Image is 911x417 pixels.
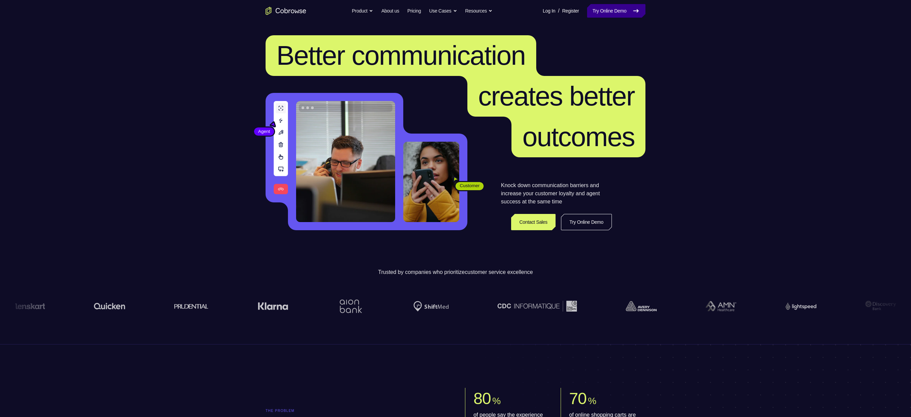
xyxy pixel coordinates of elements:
button: Use Cases [429,4,457,18]
img: CDC Informatique [497,301,577,311]
button: Product [352,4,373,18]
a: Log In [543,4,555,18]
img: Lightspeed [785,302,816,310]
span: creates better [478,81,635,111]
span: / [558,7,559,15]
span: % [588,396,596,406]
img: avery-dennison [625,301,656,311]
span: % [492,396,500,406]
a: About us [381,4,399,18]
span: outcomes [522,122,635,152]
a: Register [562,4,579,18]
span: 80 [473,390,491,408]
p: Knock down communication barriers and increase your customer loyalty and agent success at the sam... [501,181,612,206]
img: Shiftmed [413,301,448,312]
p: The problem [266,409,446,413]
img: quicken [94,301,125,311]
a: Pricing [407,4,421,18]
img: Klarna [257,302,288,310]
button: Resources [465,4,493,18]
a: Go to the home page [266,7,306,15]
img: AMN Healthcare [705,301,736,312]
span: 70 [569,390,586,408]
span: customer service excellence [465,269,533,275]
a: Contact Sales [511,214,556,230]
a: Try Online Demo [587,4,645,18]
span: Better communication [276,40,525,71]
img: A customer support agent talking on the phone [296,101,395,222]
a: Try Online Demo [561,214,612,230]
img: Aion Bank [336,293,364,320]
img: A customer holding their phone [403,142,459,222]
img: prudential [174,303,208,309]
